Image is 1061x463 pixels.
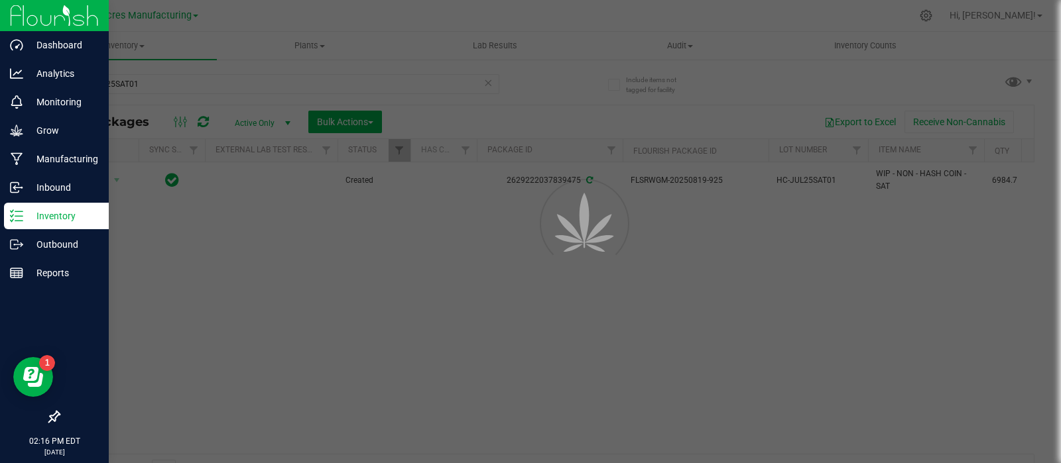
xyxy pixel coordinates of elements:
p: Analytics [23,66,103,81]
inline-svg: Inbound [10,181,23,194]
inline-svg: Grow [10,124,23,137]
p: Monitoring [23,94,103,110]
inline-svg: Inventory [10,209,23,223]
p: Outbound [23,236,103,252]
p: Inventory [23,208,103,224]
p: Manufacturing [23,151,103,167]
inline-svg: Dashboard [10,38,23,52]
inline-svg: Outbound [10,238,23,251]
p: Inbound [23,180,103,195]
inline-svg: Manufacturing [10,152,23,166]
p: [DATE] [6,447,103,457]
iframe: Resource center [13,357,53,397]
p: Grow [23,123,103,138]
p: Dashboard [23,37,103,53]
iframe: Resource center unread badge [39,355,55,371]
p: 02:16 PM EDT [6,435,103,447]
inline-svg: Reports [10,266,23,280]
inline-svg: Monitoring [10,95,23,109]
inline-svg: Analytics [10,67,23,80]
p: Reports [23,265,103,281]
